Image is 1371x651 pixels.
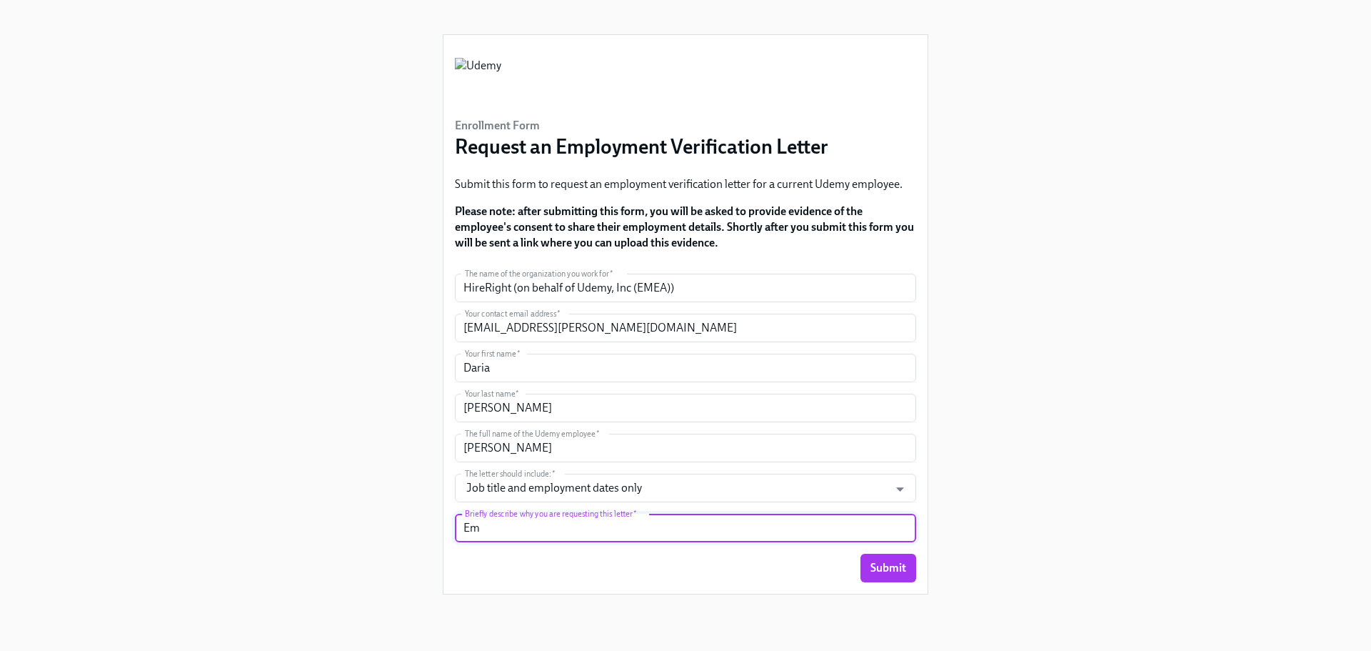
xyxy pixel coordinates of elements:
strong: Please note: after submitting this form, you will be asked to provide evidence of the employee's ... [455,204,914,249]
button: Open [889,478,911,500]
img: Udemy [455,58,501,101]
button: Submit [860,554,916,582]
span: Submit [870,561,906,575]
h3: Request an Employment Verification Letter [455,134,828,159]
p: Submit this form to request an employment verification letter for a current Udemy employee. [455,177,916,192]
h6: Enrollment Form [455,118,828,134]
